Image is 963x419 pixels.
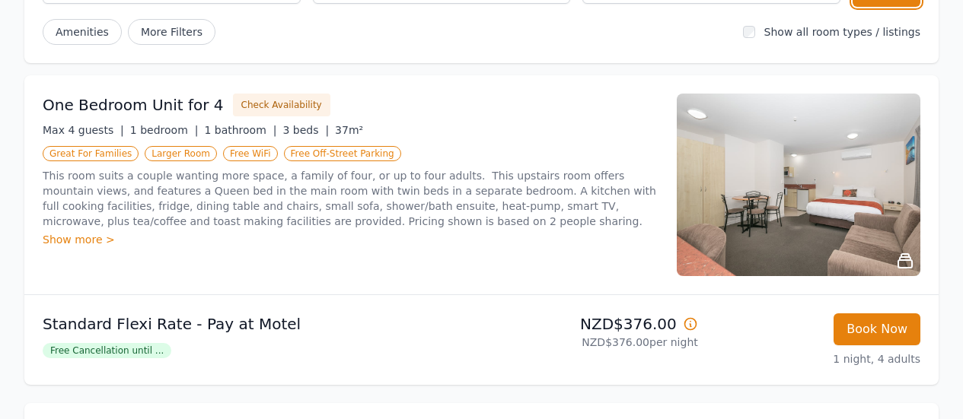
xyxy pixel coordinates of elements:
[128,19,215,45] span: More Filters
[284,146,401,161] span: Free Off-Street Parking
[145,146,217,161] span: Larger Room
[43,124,124,136] span: Max 4 guests |
[43,343,171,358] span: Free Cancellation until ...
[43,232,658,247] div: Show more >
[764,26,920,38] label: Show all room types / listings
[488,313,698,335] p: NZD$376.00
[488,335,698,350] p: NZD$376.00 per night
[43,146,139,161] span: Great For Families
[204,124,276,136] span: 1 bathroom |
[834,313,920,345] button: Book Now
[335,124,363,136] span: 37m²
[710,351,920,367] p: 1 night, 4 adults
[282,124,329,136] span: 3 beds |
[43,19,122,45] button: Amenities
[233,94,330,116] button: Check Availability
[43,168,658,229] p: This room suits a couple wanting more space, a family of four, or up to four adults. This upstair...
[43,313,476,335] p: Standard Flexi Rate - Pay at Motel
[130,124,199,136] span: 1 bedroom |
[43,94,224,116] h3: One Bedroom Unit for 4
[223,146,278,161] span: Free WiFi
